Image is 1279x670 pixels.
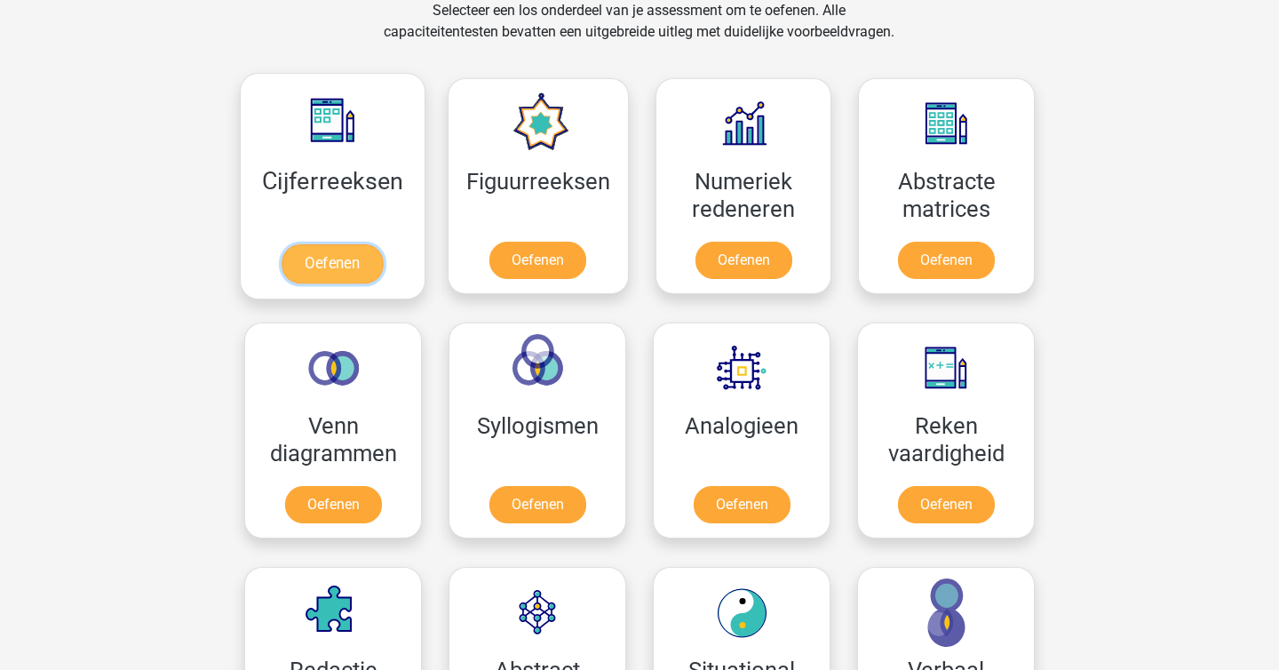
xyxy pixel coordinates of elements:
[695,242,792,279] a: Oefenen
[694,486,790,523] a: Oefenen
[282,244,383,283] a: Oefenen
[898,486,995,523] a: Oefenen
[285,486,382,523] a: Oefenen
[898,242,995,279] a: Oefenen
[489,486,586,523] a: Oefenen
[489,242,586,279] a: Oefenen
